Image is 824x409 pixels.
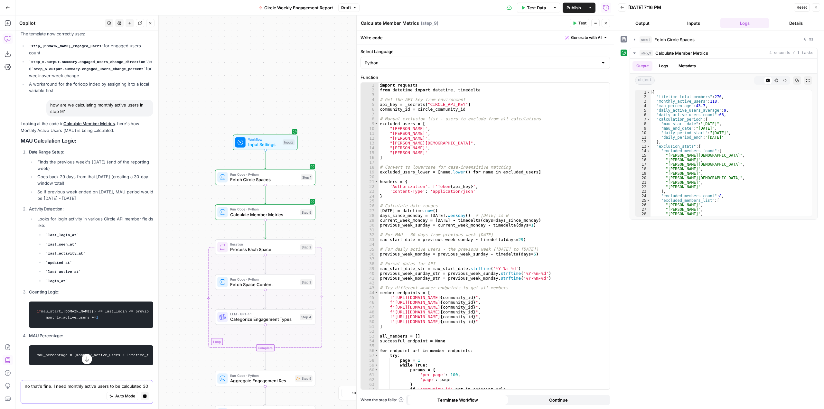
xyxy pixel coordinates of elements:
button: Circle Weekly Engagement Report [255,3,337,13]
div: 28 [635,212,651,216]
li: Finds the previous week's [DATE] (end of the reporting week) [36,159,153,172]
div: Write code [357,31,614,44]
g: Edge from step_1 to step_9 [264,185,266,204]
div: Step 3 [300,279,313,285]
span: if [37,310,41,313]
div: 21 [635,180,651,185]
div: 17 [361,160,379,165]
div: 54 [361,339,379,343]
button: Continue [508,395,609,405]
div: 6 [361,107,379,112]
span: Fetch Space Content [230,281,297,288]
span: 4 seconds / 1 tasks [769,50,813,56]
div: 14 [635,149,651,153]
li: Looks for login activity in various Circle API member fields like: [36,216,153,284]
button: Logs [655,61,672,71]
g: Edge from step_9 to step_2 [264,220,266,239]
div: 23 [635,189,651,194]
code: last_login_at [46,233,79,237]
button: Output [632,61,652,71]
span: Process Each Space [230,246,297,253]
div: 61 [361,372,379,377]
label: Function [360,74,610,80]
div: 58 [361,358,379,363]
button: Test [570,19,589,27]
div: 50 [361,319,379,324]
div: 57 [361,353,379,358]
span: Terminate Workflow [437,397,478,403]
div: 23 [361,189,379,194]
div: 36 [361,252,379,256]
div: 27 [635,207,651,212]
div: 26 [361,203,379,208]
strong: Activity Detection: [29,206,64,211]
span: Toggle code folding, rows 7 through 12 [647,117,650,122]
div: Complete [215,344,315,351]
div: Step 1 [301,174,313,180]
label: Select Language [360,48,610,55]
span: Fetch Circle Spaces [230,176,298,183]
span: Reset [797,5,807,10]
div: 25 [635,198,651,203]
code: mau_start_[DOMAIN_NAME]() <= last_login <= previous_week_[DOMAIN_NAME](): monthly_active_users += [33,305,149,325]
div: 34 [361,242,379,247]
button: Test Data [517,3,550,13]
div: 18 [361,165,379,170]
div: Step 2 [300,244,313,250]
input: Python [365,60,598,66]
g: Edge from start to step_1 [264,150,266,169]
span: Run Code · Python [230,373,292,378]
div: 31 [361,228,379,232]
div: 18 [635,167,651,171]
span: Toggle code folding, rows 64 through 65 [375,387,378,392]
div: 35 [361,247,379,252]
g: Edge from step_5 to step_6 [264,386,266,405]
span: Toggle code folding, rows 59 through 98 [375,363,378,367]
div: 41 [361,276,379,281]
div: 49 [361,314,379,319]
span: object [635,76,655,85]
h2: MAU Calculation Logic: [21,138,153,144]
div: 20 [635,176,651,180]
div: 12 [635,140,651,144]
div: 62 [361,377,379,382]
div: 1 [361,83,379,88]
div: 1 [635,90,651,95]
span: step_1 [640,36,652,43]
div: Step 4 [300,314,313,320]
div: Run Code · PythonFetch Space ContentStep 3 [215,274,315,290]
div: Run Code · PythonFetch Circle SpacesStep 1 [215,170,315,185]
code: last_active_at [46,270,81,274]
div: LoopIterationProcess Each SpaceStep 2 [215,239,315,255]
span: Toggle code folding, rows 13 through 33 [647,144,650,149]
div: 19 [635,171,651,176]
span: 1 [96,316,98,320]
div: 3 [635,99,651,104]
g: Edge from step_3 to step_4 [264,290,266,309]
span: step_9 [640,50,653,56]
span: When the step fails: [360,397,404,403]
span: Toggle code folding, rows 9 through 16 [375,121,378,126]
div: 10 [635,131,651,135]
code: last_seen_at [46,243,76,246]
div: Inputs [283,139,295,145]
span: Toggle code folding, rows 44 through 51 [375,290,378,295]
span: Iteration [230,242,297,247]
div: 16 [361,155,379,160]
span: Run Code · Python [230,277,297,282]
div: 8 [635,122,651,126]
li: and for week-over-week change [27,58,153,79]
span: Generate with AI [571,35,602,41]
div: 56 [361,348,379,353]
div: 55 [361,343,379,348]
div: 22 [635,185,651,189]
div: 43 [361,285,379,290]
div: 45 [361,295,379,300]
div: 60 [361,367,379,372]
div: 21 [361,179,379,184]
span: Input Settings [248,141,280,148]
li: So if previous week ended on [DATE], MAU period would be [DATE] - [DATE] [36,189,153,201]
div: 8 [361,116,379,121]
div: 6 [635,113,651,117]
div: 51 [361,324,379,329]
